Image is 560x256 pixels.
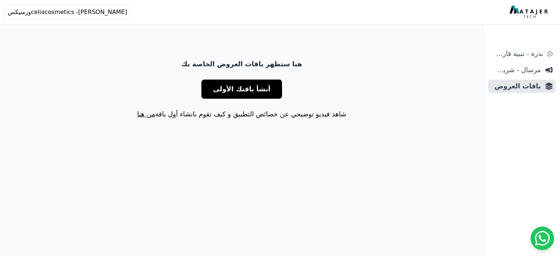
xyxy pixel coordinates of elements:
span: celiacosmetics -[PERSON_NAME]وزمتيكس [8,8,127,17]
span: مرسال - شريط دعاية [491,65,541,75]
button: أنشأ باقتك الأولى [201,80,282,99]
button: celiacosmetics -[PERSON_NAME]وزمتيكس [4,4,130,20]
span: أنشأ باقتك الأولى [213,84,271,94]
span: باقات العروض [491,81,541,91]
span: ندرة - تنبية قارب علي النفاذ [491,49,543,59]
p: هنا ستظهر باقات العروض الخاصة بك [45,59,439,69]
p: شاهد فيديو توضيحي عن خصائص التطبيق و كيف تقوم بانشاء أول باقة [45,109,439,119]
a: من هنا [137,110,155,118]
img: MatajerTech Logo [510,6,550,19]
